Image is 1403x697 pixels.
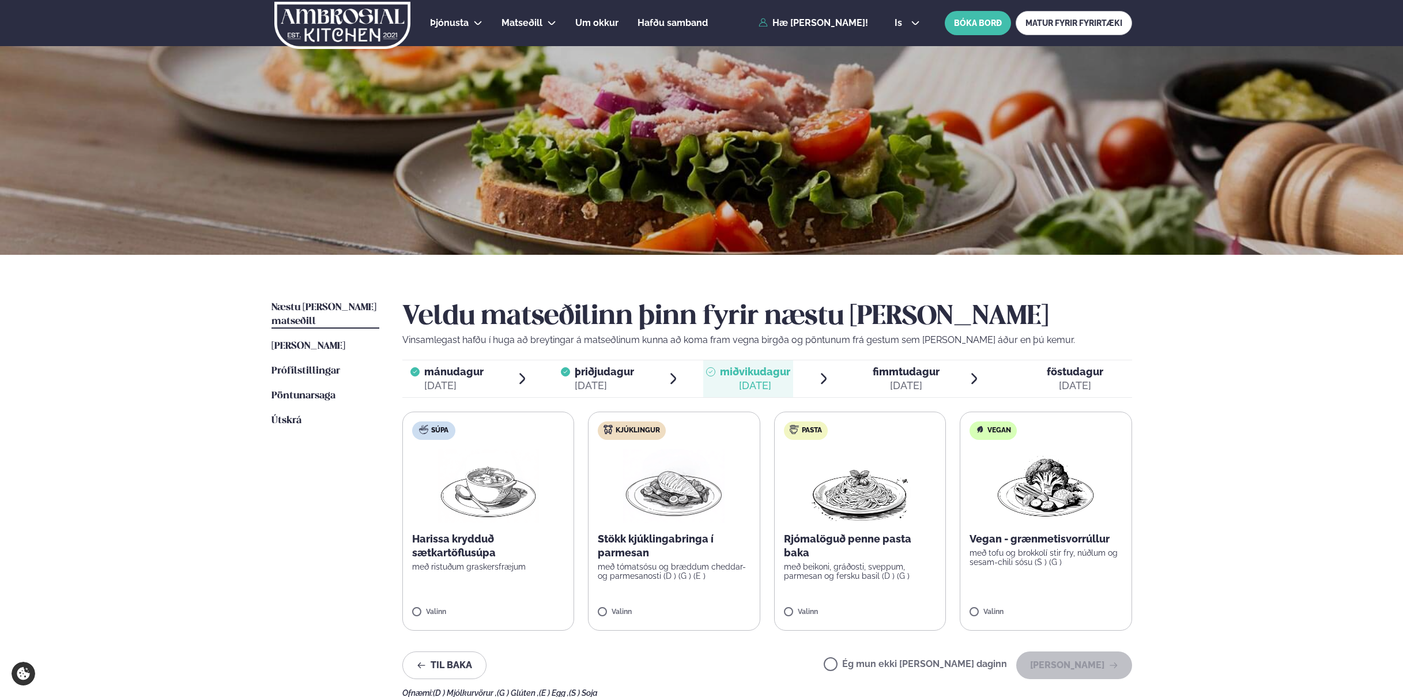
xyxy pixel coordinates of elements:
span: is [895,18,906,28]
p: með tómatsósu og bræddum cheddar- og parmesanosti (D ) (G ) (E ) [598,562,750,581]
p: með beikoni, gráðosti, sveppum, parmesan og fersku basil (D ) (G ) [784,562,937,581]
a: Matseðill [501,16,542,30]
a: Cookie settings [12,662,35,685]
img: logo [274,2,412,49]
button: is [885,18,929,28]
span: mánudagur [424,366,484,378]
button: BÓKA BORÐ [945,11,1011,35]
a: Hæ [PERSON_NAME]! [759,18,868,28]
div: [DATE] [424,379,484,393]
div: [DATE] [720,379,790,393]
span: Prófílstillingar [271,366,340,376]
p: Vegan - grænmetisvorrúllur [970,532,1122,546]
span: Næstu [PERSON_NAME] matseðill [271,303,376,326]
img: Vegan.svg [975,425,985,434]
div: [DATE] [873,379,940,393]
span: fimmtudagur [873,366,940,378]
span: Útskrá [271,416,301,425]
span: Þjónusta [430,17,469,28]
img: soup.svg [419,425,428,434]
a: Næstu [PERSON_NAME] matseðill [271,301,379,329]
button: [PERSON_NAME] [1016,651,1132,679]
h2: Veldu matseðilinn þinn fyrir næstu [PERSON_NAME] [402,301,1132,333]
span: Hafðu samband [638,17,708,28]
span: Súpa [431,426,448,435]
a: MATUR FYRIR FYRIRTÆKI [1016,11,1132,35]
a: [PERSON_NAME] [271,340,345,353]
a: Um okkur [575,16,618,30]
span: Pöntunarsaga [271,391,335,401]
span: Kjúklingur [616,426,660,435]
div: [DATE] [575,379,634,393]
p: Harissa krydduð sætkartöflusúpa [412,532,565,560]
img: Vegan.png [995,449,1096,523]
span: [PERSON_NAME] [271,341,345,351]
a: Þjónusta [430,16,469,30]
img: chicken.svg [604,425,613,434]
a: Pöntunarsaga [271,389,335,403]
a: Hafðu samband [638,16,708,30]
span: miðvikudagur [720,366,790,378]
span: föstudagur [1047,366,1103,378]
p: Vinsamlegast hafðu í huga að breytingar á matseðlinum kunna að koma fram vegna birgða og pöntunum... [402,333,1132,347]
p: með ristuðum graskersfræjum [412,562,565,571]
img: Soup.png [438,449,539,523]
a: Prófílstillingar [271,364,340,378]
span: Vegan [987,426,1011,435]
img: pasta.svg [790,425,799,434]
img: Spagetti.png [809,449,911,523]
span: þriðjudagur [575,366,634,378]
p: Stökk kjúklingabringa í parmesan [598,532,750,560]
span: Um okkur [575,17,618,28]
p: Rjómalöguð penne pasta baka [784,532,937,560]
p: með tofu og brokkolí stir fry, núðlum og sesam-chili sósu (S ) (G ) [970,548,1122,567]
img: Chicken-breast.png [623,449,725,523]
a: Útskrá [271,414,301,428]
span: Pasta [802,426,822,435]
div: [DATE] [1047,379,1103,393]
button: Til baka [402,651,486,679]
span: Matseðill [501,17,542,28]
